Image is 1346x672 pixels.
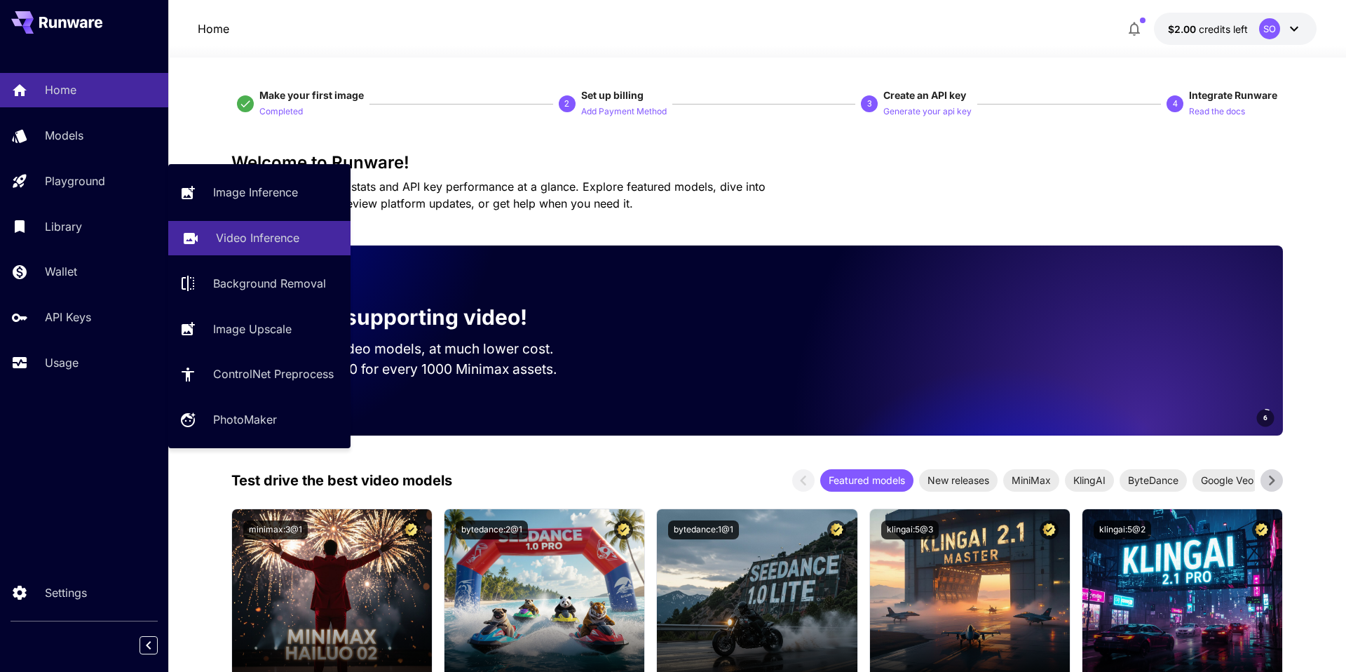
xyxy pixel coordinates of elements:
[243,520,308,539] button: minimax:3@1
[883,89,966,101] span: Create an API key
[168,221,351,255] a: Video Inference
[1263,412,1267,423] span: 6
[45,81,76,98] p: Home
[668,520,739,539] button: bytedance:1@1
[827,520,846,539] button: Certified Model – Vetted for best performance and includes a commercial license.
[45,584,87,601] p: Settings
[867,98,872,110] p: 3
[45,263,77,280] p: Wallet
[231,153,1283,173] h3: Welcome to Runware!
[231,180,766,210] span: Check out your usage stats and API key performance at a glance. Explore featured models, dive int...
[140,636,158,654] button: Collapse sidebar
[581,89,644,101] span: Set up billing
[198,20,229,37] p: Home
[168,357,351,391] a: ControlNet Preprocess
[1168,23,1199,35] span: $2.00
[1173,98,1178,110] p: 4
[168,175,351,210] a: Image Inference
[581,105,667,119] p: Add Payment Method
[45,309,91,325] p: API Keys
[213,275,326,292] p: Background Removal
[168,311,351,346] a: Image Upscale
[820,473,913,488] span: Featured models
[881,520,939,539] button: klingai:5@3
[614,520,633,539] button: Certified Model – Vetted for best performance and includes a commercial license.
[1189,89,1277,101] span: Integrate Runware
[45,127,83,144] p: Models
[1154,13,1317,45] button: $2.00
[1120,473,1187,488] span: ByteDance
[254,359,580,379] p: Save up to $350 for every 1000 Minimax assets.
[1040,520,1059,539] button: Certified Model – Vetted for best performance and includes a commercial license.
[259,89,364,101] span: Make your first image
[883,105,972,119] p: Generate your api key
[259,105,303,119] p: Completed
[1094,520,1151,539] button: klingai:5@2
[168,267,351,301] a: Background Removal
[402,520,421,539] button: Certified Model – Vetted for best performance and includes a commercial license.
[231,470,452,491] p: Test drive the best video models
[213,365,334,382] p: ControlNet Preprocess
[1168,22,1248,36] div: $2.00
[1003,473,1059,488] span: MiniMax
[1065,473,1114,488] span: KlingAI
[1192,473,1262,488] span: Google Veo
[150,633,168,658] div: Collapse sidebar
[45,218,82,235] p: Library
[254,339,580,359] p: Run the best video models, at much lower cost.
[213,321,292,337] p: Image Upscale
[168,403,351,437] a: PhotoMaker
[213,411,277,428] p: PhotoMaker
[198,20,229,37] nav: breadcrumb
[45,354,79,371] p: Usage
[1259,18,1280,39] div: SO
[293,302,527,333] p: Now supporting video!
[216,229,299,246] p: Video Inference
[919,473,998,488] span: New releases
[456,520,528,539] button: bytedance:2@1
[564,98,569,110] p: 2
[1189,105,1245,119] p: Read the docs
[45,173,105,189] p: Playground
[213,184,298,201] p: Image Inference
[1199,23,1248,35] span: credits left
[1252,520,1271,539] button: Certified Model – Vetted for best performance and includes a commercial license.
